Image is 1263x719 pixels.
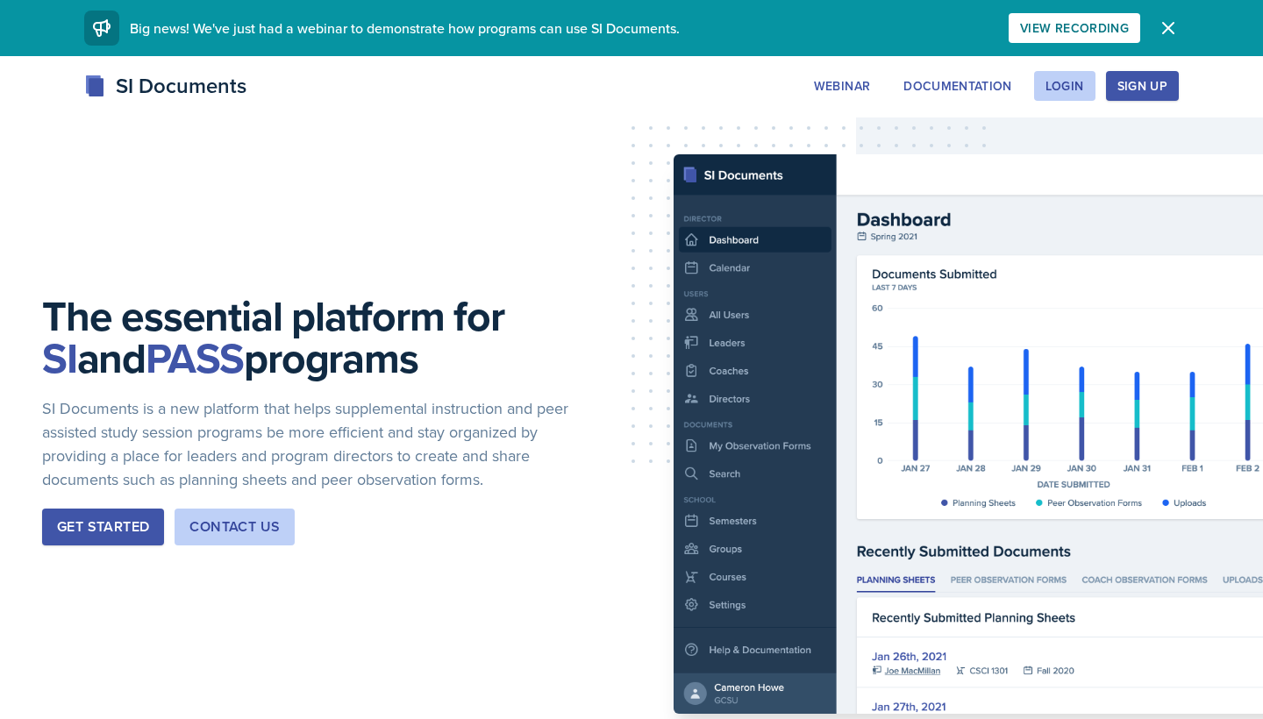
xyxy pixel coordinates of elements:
[903,79,1012,93] div: Documentation
[1045,79,1084,93] div: Login
[892,71,1024,101] button: Documentation
[803,71,881,101] button: Webinar
[175,509,295,545] button: Contact Us
[57,516,149,537] div: Get Started
[42,509,164,545] button: Get Started
[1009,13,1140,43] button: View Recording
[814,79,870,93] div: Webinar
[1020,21,1129,35] div: View Recording
[189,516,280,537] div: Contact Us
[1034,71,1095,101] button: Login
[1117,79,1167,93] div: Sign Up
[84,70,246,102] div: SI Documents
[130,18,680,38] span: Big news! We've just had a webinar to demonstrate how programs can use SI Documents.
[1106,71,1179,101] button: Sign Up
